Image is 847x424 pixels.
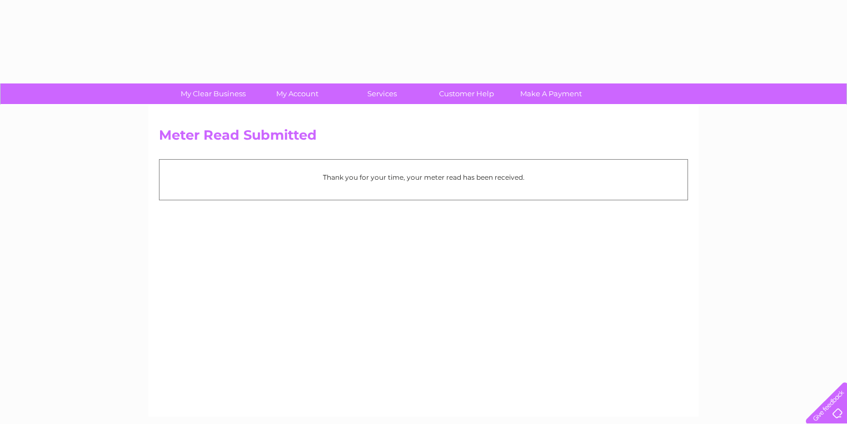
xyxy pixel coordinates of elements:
[167,83,259,104] a: My Clear Business
[421,83,512,104] a: Customer Help
[505,83,597,104] a: Make A Payment
[159,127,688,149] h2: Meter Read Submitted
[252,83,343,104] a: My Account
[165,172,682,183] p: Thank you for your time, your meter read has been received.
[336,83,428,104] a: Services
